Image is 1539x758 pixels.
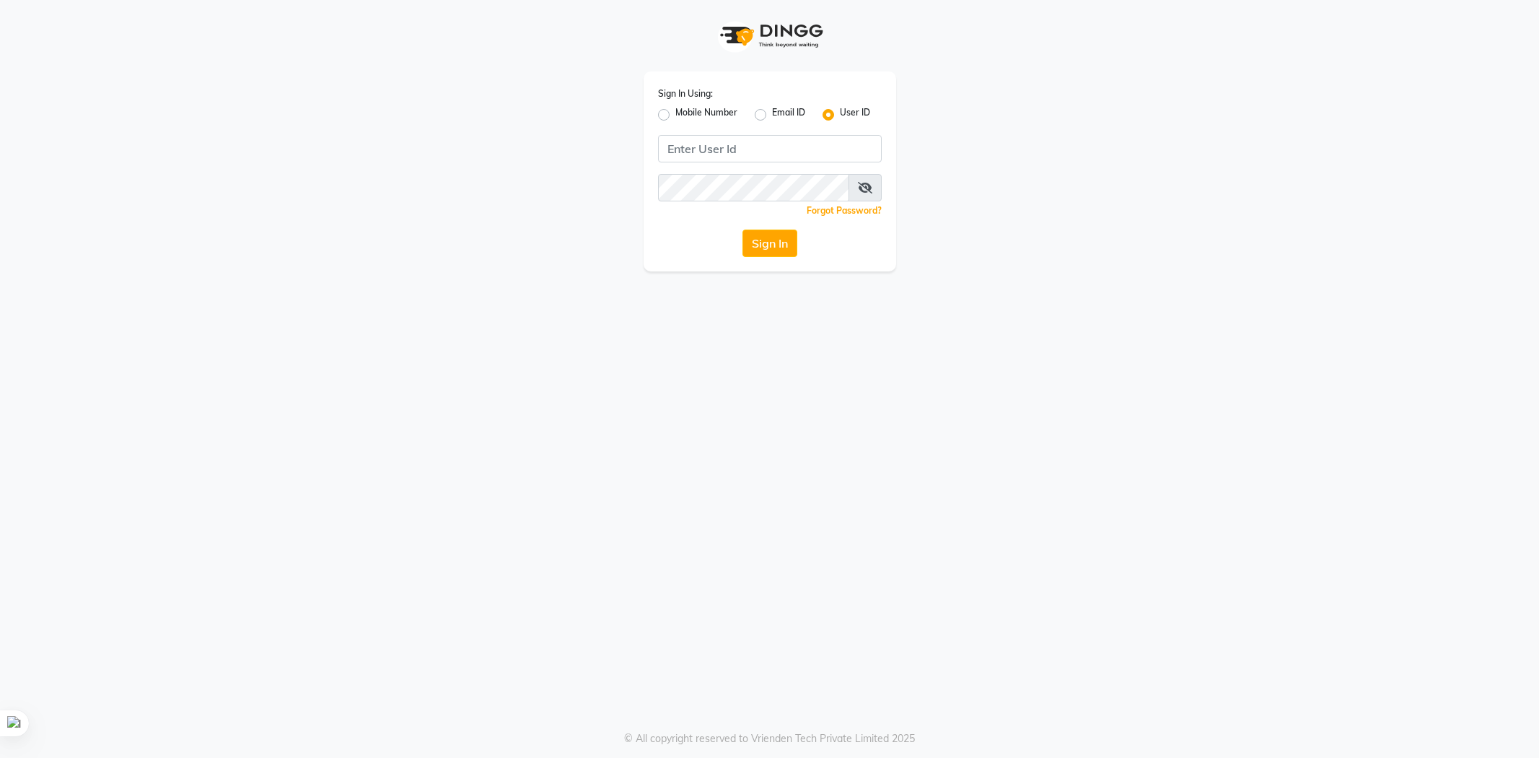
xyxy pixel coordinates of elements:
label: Email ID [772,106,805,123]
label: User ID [840,106,870,123]
label: Sign In Using: [658,87,713,100]
img: logo1.svg [712,14,828,57]
input: Username [658,135,882,162]
input: Username [658,174,849,201]
a: Forgot Password? [807,205,882,216]
button: Sign In [742,230,797,257]
label: Mobile Number [675,106,737,123]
